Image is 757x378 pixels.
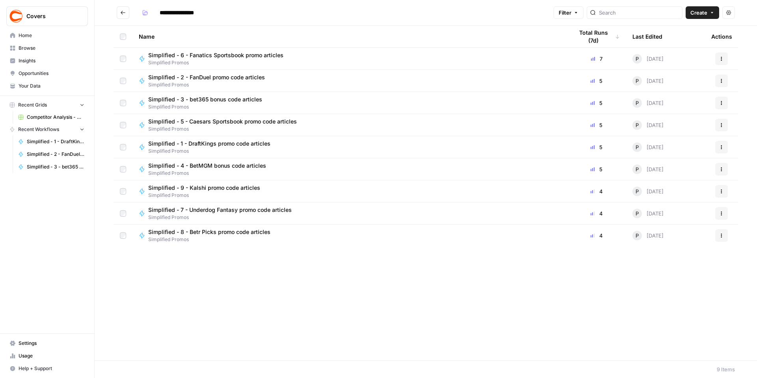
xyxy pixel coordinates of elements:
[636,143,639,151] span: P
[632,54,664,64] div: [DATE]
[632,98,664,108] div: [DATE]
[6,80,88,92] a: Your Data
[19,70,84,77] span: Opportunities
[632,26,662,47] div: Last Edited
[139,228,561,243] a: Simplified - 8 - Betr Picks promo code articlesSimplified Promos
[148,125,303,133] span: Simplified Promos
[599,9,679,17] input: Search
[27,151,84,158] span: Simplified - 2 - FanDuel promo code articles
[148,95,262,103] span: Simplified - 3 - bet365 bonus code articles
[6,29,88,42] a: Home
[139,95,561,110] a: Simplified - 3 - bet365 bonus code articlesSimplified Promos
[15,148,88,161] a: Simplified - 2 - FanDuel promo code articles
[139,140,561,155] a: Simplified - 1 - DraftKings promo code articlesSimplified Promos
[717,365,735,373] div: 9 Items
[711,26,732,47] div: Actions
[573,99,620,107] div: 5
[148,206,292,214] span: Simplified - 7 - Underdog Fantasy promo code articles
[148,148,277,155] span: Simplified Promos
[573,55,620,63] div: 7
[139,73,561,88] a: Simplified - 2 - FanDuel promo code articlesSimplified Promos
[139,162,561,177] a: Simplified - 4 - BetMGM bonus code articlesSimplified Promos
[27,114,84,121] span: Competitor Analysis - URL Specific Grid
[18,101,47,109] span: Recent Grids
[636,232,639,240] span: P
[15,161,88,173] a: Simplified - 3 - bet365 bonus code articles
[6,337,88,350] a: Settings
[148,236,277,243] span: Simplified Promos
[6,99,88,111] button: Recent Grids
[632,165,664,174] div: [DATE]
[148,103,268,110] span: Simplified Promos
[6,42,88,54] a: Browse
[636,210,639,217] span: P
[19,57,84,64] span: Insights
[632,187,664,196] div: [DATE]
[117,6,129,19] button: Go back
[15,135,88,148] a: Simplified - 1 - DraftKings promo code articles
[26,12,74,20] span: Covers
[573,165,620,173] div: 5
[636,187,639,195] span: P
[148,170,272,177] span: Simplified Promos
[573,210,620,217] div: 4
[559,9,571,17] span: Filter
[148,162,266,170] span: Simplified - 4 - BetMGM bonus code articles
[148,228,270,236] span: Simplified - 8 - Betr Picks promo code articles
[19,340,84,347] span: Settings
[148,214,298,221] span: Simplified Promos
[139,26,561,47] div: Name
[573,143,620,151] div: 5
[139,51,561,66] a: Simplified - 6 - Fanatics Sportsbook promo articlesSimplified Promos
[148,51,283,59] span: Simplified - 6 - Fanatics Sportsbook promo articles
[636,121,639,129] span: P
[6,54,88,67] a: Insights
[573,121,620,129] div: 5
[636,165,639,173] span: P
[6,6,88,26] button: Workspace: Covers
[573,77,620,85] div: 5
[636,55,639,63] span: P
[148,81,271,88] span: Simplified Promos
[148,118,297,125] span: Simplified - 5 - Caesars Sportsbook promo code articles
[139,184,561,199] a: Simplified - 9 - Kalshi promo code articlesSimplified Promos
[554,6,584,19] button: Filter
[6,124,88,135] button: Recent Workflows
[19,365,84,372] span: Help + Support
[636,77,639,85] span: P
[6,362,88,375] button: Help + Support
[19,32,84,39] span: Home
[18,126,59,133] span: Recent Workflows
[573,232,620,240] div: 4
[573,26,620,47] div: Total Runs (7d)
[9,9,23,23] img: Covers Logo
[15,111,88,124] a: Competitor Analysis - URL Specific Grid
[19,352,84,359] span: Usage
[148,73,265,81] span: Simplified - 2 - FanDuel promo code articles
[148,140,270,148] span: Simplified - 1 - DraftKings promo code articles
[148,192,267,199] span: Simplified Promos
[19,82,84,90] span: Your Data
[573,187,620,195] div: 4
[139,118,561,133] a: Simplified - 5 - Caesars Sportsbook promo code articlesSimplified Promos
[686,6,719,19] button: Create
[19,45,84,52] span: Browse
[148,184,260,192] span: Simplified - 9 - Kalshi promo code articles
[632,231,664,240] div: [DATE]
[632,209,664,218] div: [DATE]
[632,142,664,152] div: [DATE]
[27,163,84,170] span: Simplified - 3 - bet365 bonus code articles
[632,76,664,86] div: [DATE]
[6,67,88,80] a: Opportunities
[139,206,561,221] a: Simplified - 7 - Underdog Fantasy promo code articlesSimplified Promos
[148,59,290,66] span: Simplified Promos
[6,350,88,362] a: Usage
[636,99,639,107] span: P
[690,9,707,17] span: Create
[27,138,84,145] span: Simplified - 1 - DraftKings promo code articles
[632,120,664,130] div: [DATE]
